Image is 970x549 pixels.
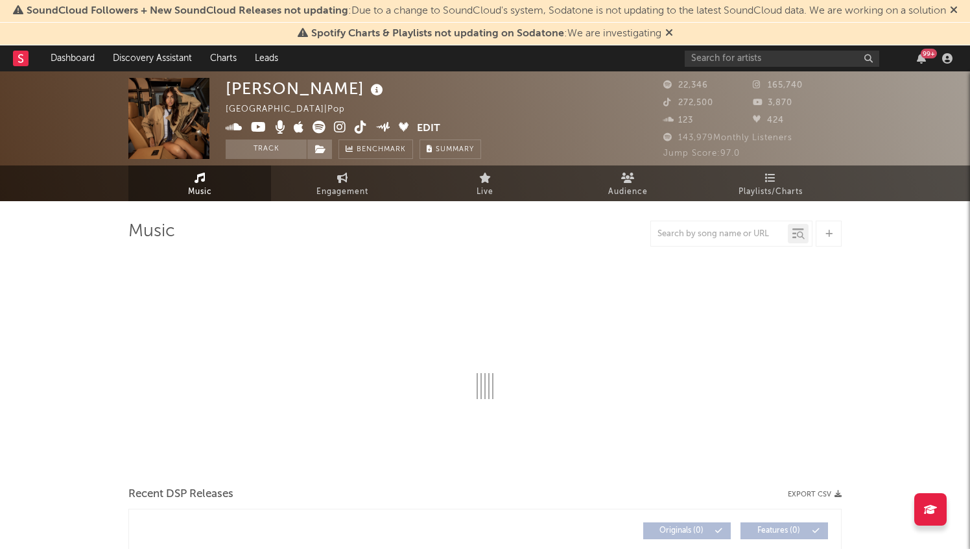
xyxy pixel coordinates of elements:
span: 123 [663,116,693,125]
a: Dashboard [41,45,104,71]
a: Music [128,165,271,201]
span: : Due to a change to SoundCloud's system, Sodatone is not updating to the latest SoundCloud data.... [27,6,946,16]
span: 424 [753,116,784,125]
span: SoundCloud Followers + New SoundCloud Releases not updating [27,6,348,16]
span: Engagement [316,184,368,200]
div: [PERSON_NAME] [226,78,386,99]
span: Features ( 0 ) [749,527,809,535]
span: Recent DSP Releases [128,487,233,502]
span: 143,979 Monthly Listeners [663,134,792,142]
input: Search by song name or URL [651,229,788,239]
button: Originals(0) [643,522,731,539]
span: Summary [436,146,474,153]
span: Jump Score: 97.0 [663,149,740,158]
span: Benchmark [357,142,406,158]
span: : We are investigating [311,29,661,39]
a: Live [414,165,556,201]
span: Dismiss [665,29,673,39]
button: 99+ [917,53,926,64]
button: Export CSV [788,491,842,498]
a: Benchmark [338,140,413,159]
div: 99 + [921,49,937,58]
span: Dismiss [950,6,958,16]
span: Music [188,184,212,200]
button: Features(0) [740,522,828,539]
span: Audience [608,184,648,200]
span: 3,870 [753,99,792,107]
button: Summary [420,140,481,159]
input: Search for artists [685,51,879,67]
a: Leads [246,45,287,71]
span: Spotify Charts & Playlists not updating on Sodatone [311,29,564,39]
a: Charts [201,45,246,71]
a: Engagement [271,165,414,201]
span: Originals ( 0 ) [652,527,711,535]
div: [GEOGRAPHIC_DATA] | Pop [226,102,360,117]
button: Track [226,140,307,159]
a: Audience [556,165,699,201]
button: Edit [417,121,440,137]
span: 22,346 [663,81,708,90]
span: Playlists/Charts [739,184,803,200]
a: Playlists/Charts [699,165,842,201]
span: 165,740 [753,81,803,90]
span: 272,500 [663,99,713,107]
a: Discovery Assistant [104,45,201,71]
span: Live [477,184,493,200]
